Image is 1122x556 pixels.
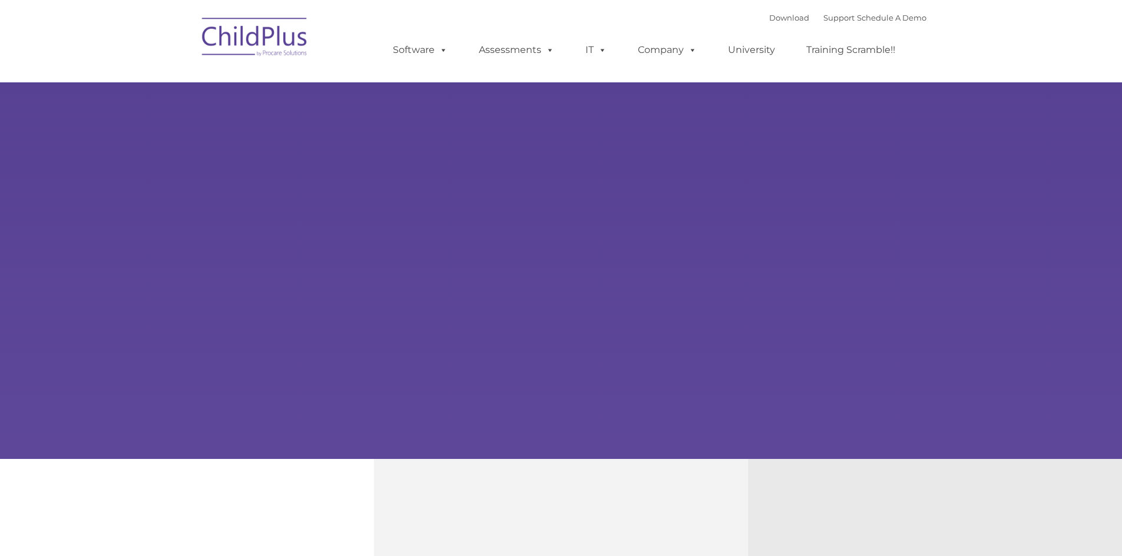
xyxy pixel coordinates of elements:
[716,38,787,62] a: University
[769,13,809,22] a: Download
[196,9,314,68] img: ChildPlus by Procare Solutions
[574,38,618,62] a: IT
[626,38,709,62] a: Company
[795,38,907,62] a: Training Scramble!!
[467,38,566,62] a: Assessments
[769,13,926,22] font: |
[823,13,855,22] a: Support
[381,38,459,62] a: Software
[857,13,926,22] a: Schedule A Demo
